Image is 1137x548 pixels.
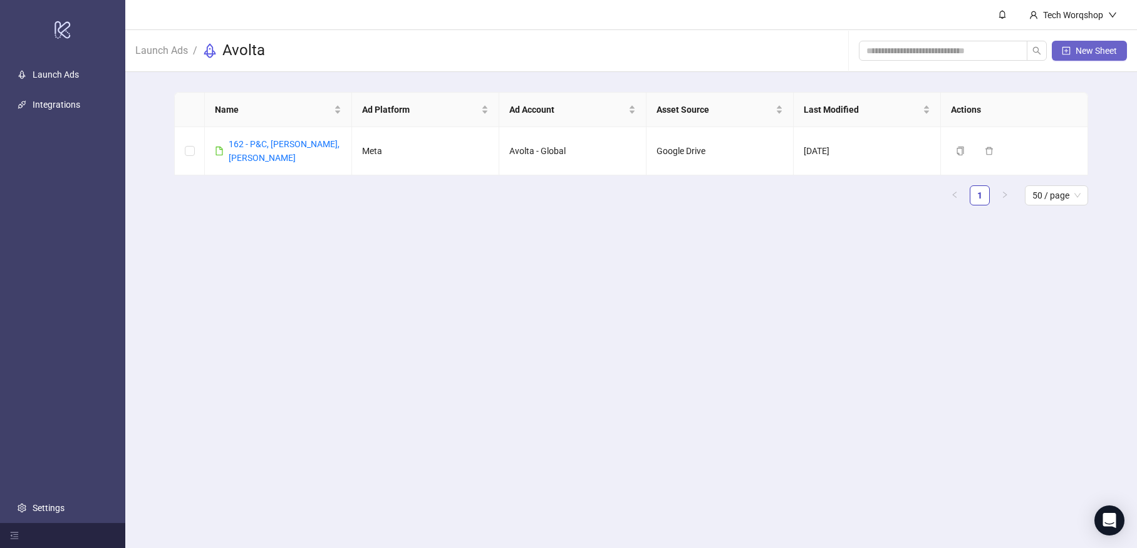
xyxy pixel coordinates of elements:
[133,43,190,56] a: Launch Ads
[499,127,646,175] td: Avolta - Global
[1076,46,1117,56] span: New Sheet
[1032,46,1041,55] span: search
[193,41,197,61] li: /
[657,103,773,116] span: Asset Source
[1032,186,1081,205] span: 50 / page
[215,103,331,116] span: Name
[215,147,224,155] span: file
[995,185,1015,205] li: Next Page
[352,93,499,127] th: Ad Platform
[945,185,965,205] button: left
[998,10,1007,19] span: bell
[362,103,479,116] span: Ad Platform
[985,147,994,155] span: delete
[33,100,80,110] a: Integrations
[33,70,79,80] a: Launch Ads
[1038,8,1108,22] div: Tech Worqshop
[222,41,265,61] h3: Avolta
[970,186,989,205] a: 1
[33,503,65,513] a: Settings
[970,185,990,205] li: 1
[941,93,1088,127] th: Actions
[956,147,965,155] span: copy
[995,185,1015,205] button: right
[646,127,794,175] td: Google Drive
[202,43,217,58] span: rocket
[1001,191,1009,199] span: right
[1094,505,1124,535] div: Open Intercom Messenger
[794,127,941,175] td: [DATE]
[499,93,646,127] th: Ad Account
[1029,11,1038,19] span: user
[951,191,958,199] span: left
[794,93,941,127] th: Last Modified
[945,185,965,205] li: Previous Page
[1108,11,1117,19] span: down
[10,531,19,540] span: menu-fold
[229,139,340,163] a: 162 - P&C, [PERSON_NAME], [PERSON_NAME]
[1062,46,1071,55] span: plus-square
[205,93,352,127] th: Name
[352,127,499,175] td: Meta
[509,103,626,116] span: Ad Account
[1025,185,1088,205] div: Page Size
[804,103,920,116] span: Last Modified
[1052,41,1127,61] button: New Sheet
[646,93,794,127] th: Asset Source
